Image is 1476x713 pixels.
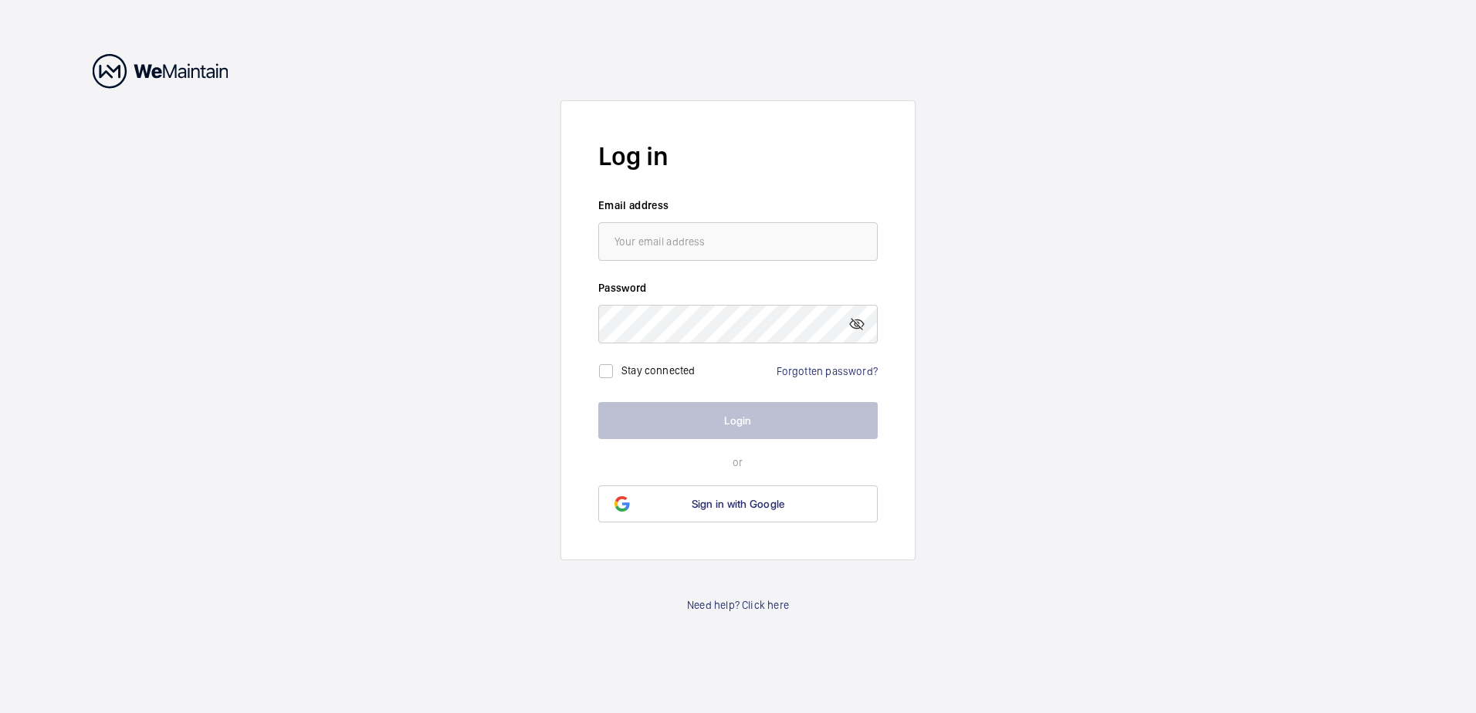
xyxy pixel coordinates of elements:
[687,597,789,613] a: Need help? Click here
[777,365,878,377] a: Forgotten password?
[598,402,878,439] button: Login
[692,498,785,510] span: Sign in with Google
[598,198,878,213] label: Email address
[598,222,878,261] input: Your email address
[598,280,878,296] label: Password
[598,138,878,174] h2: Log in
[598,454,878,470] p: or
[621,364,696,377] label: Stay connected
